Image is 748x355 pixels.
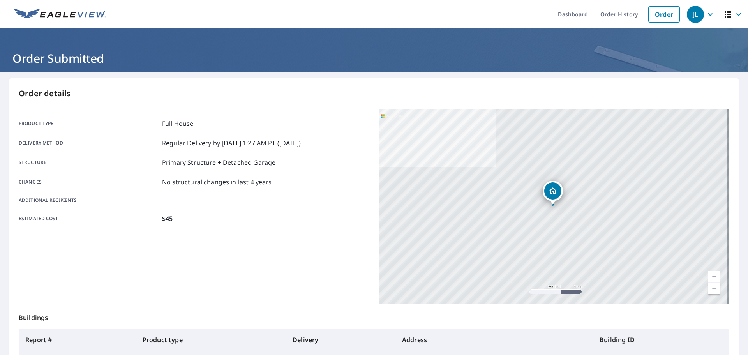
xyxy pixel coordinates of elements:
p: Regular Delivery by [DATE] 1:27 AM PT ([DATE]) [162,138,301,148]
div: JL [687,6,704,23]
p: Product type [19,119,159,128]
p: Structure [19,158,159,167]
p: No structural changes in last 4 years [162,177,272,187]
img: EV Logo [14,9,106,20]
p: Estimated cost [19,214,159,223]
p: $45 [162,214,173,223]
p: Order details [19,88,729,99]
p: Changes [19,177,159,187]
h1: Order Submitted [9,50,739,66]
a: Order [648,6,680,23]
p: Full House [162,119,194,128]
div: Dropped pin, building 1, Residential property, 132 Hampton Roads Ave Hampton, VA 23661 [543,181,563,205]
p: Delivery method [19,138,159,148]
th: Delivery [286,329,396,351]
p: Additional recipients [19,197,159,204]
p: Buildings [19,304,729,329]
a: Current Level 17, Zoom Out [708,283,720,294]
th: Report # [19,329,136,351]
th: Building ID [593,329,729,351]
a: Current Level 17, Zoom In [708,271,720,283]
th: Product type [136,329,286,351]
p: Primary Structure + Detached Garage [162,158,275,167]
th: Address [396,329,593,351]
